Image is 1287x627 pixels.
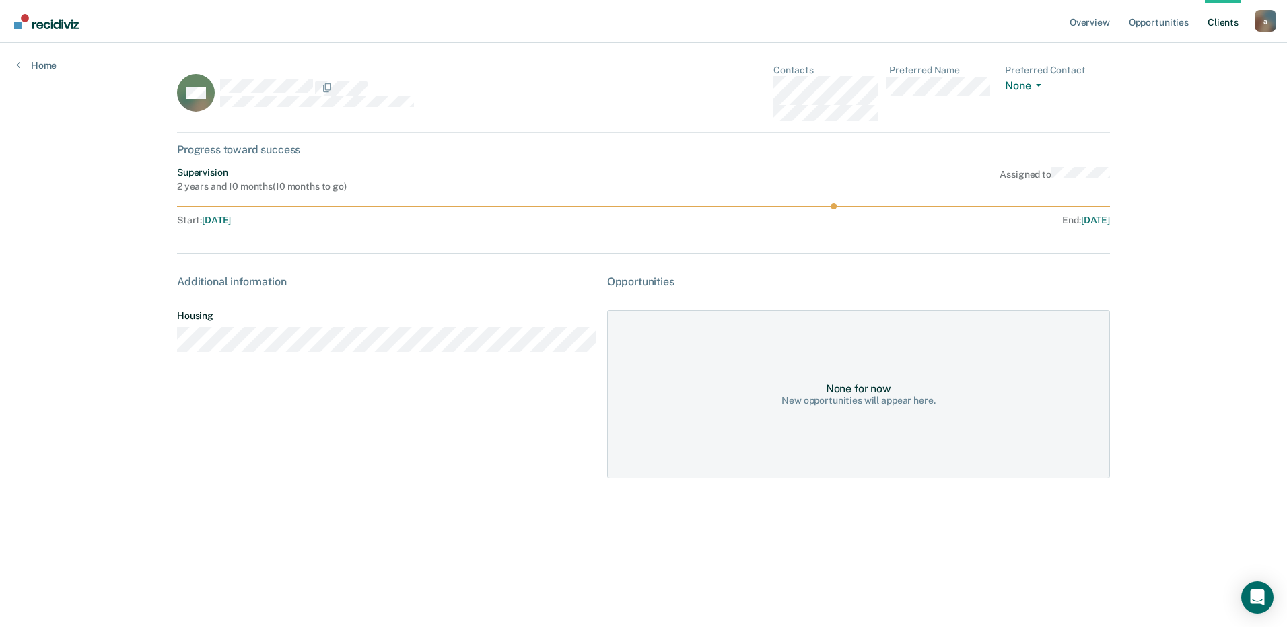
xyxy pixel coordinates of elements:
[177,310,596,322] dt: Housing
[607,275,1110,288] div: Opportunities
[650,215,1110,226] div: End :
[16,59,57,71] a: Home
[177,143,1110,156] div: Progress toward success
[177,167,347,178] div: Supervision
[826,382,891,395] div: None for now
[1241,581,1274,614] div: Open Intercom Messenger
[202,215,231,225] span: [DATE]
[1005,79,1047,95] button: None
[1255,10,1276,32] button: Profile dropdown button
[177,275,596,288] div: Additional information
[781,395,935,406] div: New opportunities will appear here.
[177,215,644,226] div: Start :
[889,65,994,76] dt: Preferred Name
[1255,10,1276,32] div: a
[177,181,347,192] div: 2 years and 10 months ( 10 months to go )
[1005,65,1110,76] dt: Preferred Contact
[773,65,878,76] dt: Contacts
[1000,167,1110,192] div: Assigned to
[14,14,79,29] img: Recidiviz
[1081,215,1110,225] span: [DATE]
